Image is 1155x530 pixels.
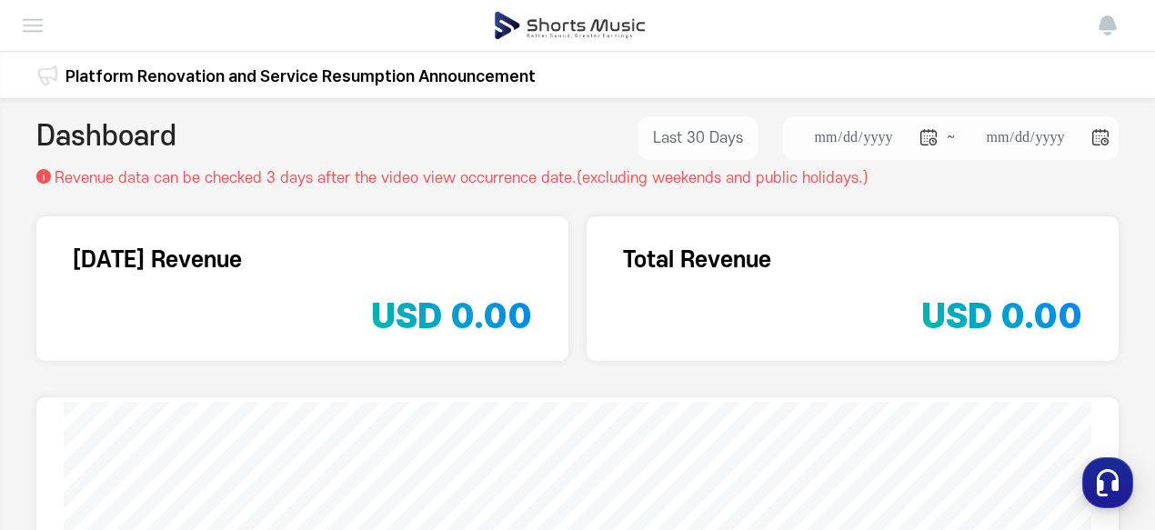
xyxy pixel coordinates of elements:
[55,167,869,189] p: Revenue data can be checked 3 days after the video view occurrence date.(excluding weekends and p...
[1097,15,1119,36] img: 알림
[235,379,349,425] a: Settings
[22,15,44,36] img: menu
[269,406,314,421] span: Settings
[73,244,532,276] dt: [DATE] Revenue
[46,406,78,421] span: Home
[151,407,205,422] span: Messages
[783,116,1119,160] li: ~
[36,116,176,160] h2: Dashboard
[371,295,532,336] span: USD 0.00
[638,116,758,160] button: Last 30 Days
[5,379,120,425] a: Home
[65,64,536,88] a: Platform Renovation and Service Resumption Announcement
[623,244,1082,276] dt: Total Revenue
[921,295,1082,336] span: USD 0.00
[36,169,51,184] img: 설명 아이콘
[120,379,235,425] a: Messages
[36,65,58,86] img: 알림 아이콘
